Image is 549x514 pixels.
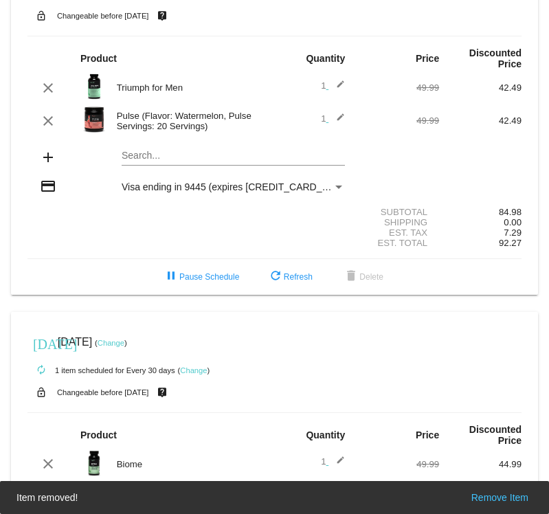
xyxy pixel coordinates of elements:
mat-icon: autorenew [33,362,49,379]
mat-select: Payment Method [122,181,345,192]
strong: Price [416,429,439,440]
mat-icon: lock_open [33,7,49,25]
span: Pause Schedule [163,272,239,282]
div: 49.99 [357,82,439,93]
div: Shipping [357,217,439,227]
a: Change [98,339,124,347]
a: Change [180,366,207,375]
div: 84.98 [439,207,522,217]
button: Pause Schedule [152,265,250,289]
mat-icon: pause [163,269,179,285]
mat-icon: clear [40,456,56,472]
button: Refresh [256,265,324,289]
strong: Product [80,53,117,64]
span: Visa ending in 9445 (expires [CREDIT_CARD_DATA]) [122,181,352,192]
small: ( ) [95,339,127,347]
div: Subtotal [357,207,439,217]
div: 49.99 [357,115,439,126]
button: Remove Item [467,491,533,504]
button: Delete [332,265,394,289]
span: 1 [321,80,345,91]
div: Triumph for Men [110,82,275,93]
small: ( ) [178,366,210,375]
span: Delete [343,272,383,282]
span: Refresh [267,272,313,282]
img: Image-1-Carousel-Biome-Transp.png [80,449,108,477]
strong: Quantity [306,53,345,64]
input: Search... [122,150,345,161]
mat-icon: lock_open [33,383,49,401]
mat-icon: clear [40,80,56,96]
small: 1 item scheduled for Every 30 days [27,366,175,375]
mat-icon: live_help [154,7,170,25]
mat-icon: edit [328,456,345,472]
span: 92.27 [499,238,522,248]
div: 42.49 [439,115,522,126]
mat-icon: [DATE] [33,335,49,351]
strong: Price [416,53,439,64]
div: Est. Total [357,238,439,248]
mat-icon: edit [328,113,345,129]
div: Pulse (Flavor: Watermelon, Pulse Servings: 20 Servings) [110,111,275,131]
mat-icon: refresh [267,269,284,285]
div: Biome [110,459,275,469]
strong: Quantity [306,429,345,440]
span: 1 [321,456,345,467]
div: 42.49 [439,82,522,93]
mat-icon: edit [328,80,345,96]
img: Pulse20S-Watermelon-Transp.png [80,106,108,133]
div: 44.99 [439,459,522,469]
mat-icon: clear [40,113,56,129]
mat-icon: credit_card [40,178,56,194]
mat-icon: delete [343,269,359,285]
strong: Product [80,429,117,440]
strong: Discounted Price [469,47,522,69]
small: Changeable before [DATE] [57,12,149,20]
span: 0.00 [504,217,522,227]
simple-snack-bar: Item removed! [16,491,533,504]
div: Est. Tax [357,227,439,238]
div: 49.99 [357,459,439,469]
strong: Discounted Price [469,424,522,446]
small: Changeable before [DATE] [57,388,149,396]
mat-icon: live_help [154,383,170,401]
img: Image-1-Triumph_carousel-front-transp.png [80,73,108,100]
span: 7.29 [504,227,522,238]
span: 1 [321,113,345,124]
mat-icon: add [40,149,56,166]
